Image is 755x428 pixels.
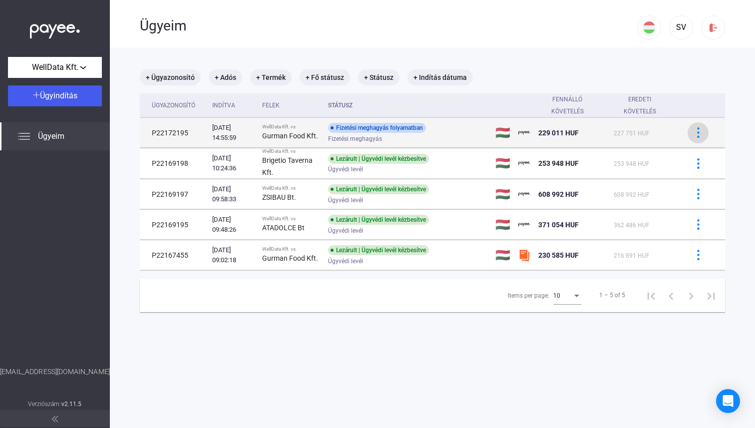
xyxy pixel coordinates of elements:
[262,99,320,111] div: Felek
[641,285,661,305] button: First page
[140,210,208,240] td: P22169195
[8,57,102,78] button: WellData Kft.
[328,154,429,164] div: Lezárult | Ügyvédi levél kézbesítve
[212,245,254,265] div: [DATE] 09:02:18
[40,91,77,100] span: Ügyindítás
[358,69,399,85] mat-chip: + Státusz
[614,160,650,167] span: 253 948 HUF
[491,240,514,270] td: 🇭🇺
[262,246,320,252] div: WellData Kft. vs
[491,210,514,240] td: 🇭🇺
[673,21,690,33] div: SV
[262,216,320,222] div: WellData Kft. vs
[262,193,296,201] strong: ZSIBAU Bt.
[681,285,701,305] button: Next page
[38,130,64,142] span: Ügyeim
[328,163,363,175] span: Ügyvédi levél
[262,132,318,140] strong: Gurman Food Kft.
[324,93,491,118] th: Státusz
[33,91,40,98] img: plus-white.svg
[701,285,721,305] button: Last page
[328,123,426,133] div: Fizetési meghagyás folyamatban
[518,219,530,231] img: payee-logo
[538,93,597,117] div: Fennálló követelés
[8,85,102,106] button: Ügyindítás
[262,156,313,176] strong: Brigetio Taverna Kft.
[669,15,693,39] button: SV
[152,99,195,111] div: Ügyazonosító
[262,124,320,130] div: WellData Kft. vs
[538,190,579,198] span: 608 992 HUF
[614,130,650,137] span: 227 751 HUF
[212,153,254,173] div: [DATE] 10:24:36
[637,15,661,39] button: HU
[212,99,235,111] div: Indítva
[688,153,709,174] button: more-blue
[538,129,579,137] span: 229 011 HUF
[140,240,208,270] td: P22167455
[152,99,204,111] div: Ügyazonosító
[688,214,709,235] button: more-blue
[701,15,725,39] button: logout-red
[140,69,201,85] mat-chip: + Ügyazonosító
[262,224,305,232] strong: ATADOLCE Bt
[693,250,704,260] img: more-blue
[688,184,709,205] button: more-blue
[140,148,208,179] td: P22169198
[518,157,530,169] img: payee-logo
[614,222,650,229] span: 362 486 HUF
[614,93,666,117] div: Eredeti követelés
[262,148,320,154] div: WellData Kft. vs
[643,21,655,33] img: HU
[614,93,675,117] div: Eredeti követelés
[688,122,709,143] button: more-blue
[538,159,579,167] span: 253 948 HUF
[328,225,363,237] span: Ügyvédi levél
[250,69,292,85] mat-chip: + Termék
[328,245,429,255] div: Lezárult | Ügyvédi levél kézbesítve
[491,118,514,148] td: 🇭🇺
[61,401,82,408] strong: v2.11.5
[262,185,320,191] div: WellData Kft. vs
[661,285,681,305] button: Previous page
[140,118,208,148] td: P22172195
[212,123,254,143] div: [DATE] 14:55:59
[553,289,581,301] mat-select: Items per page:
[614,252,650,259] span: 216 891 HUF
[300,69,350,85] mat-chip: + Fő státusz
[212,99,254,111] div: Indítva
[262,99,280,111] div: Felek
[328,194,363,206] span: Ügyvédi levél
[52,416,58,422] img: arrow-double-left-grey.svg
[140,17,637,34] div: Ügyeim
[407,69,473,85] mat-chip: + Indítás dátuma
[518,249,530,261] img: szamlazzhu-mini
[491,179,514,209] td: 🇭🇺
[614,191,650,198] span: 608 992 HUF
[693,189,704,199] img: more-blue
[688,245,709,266] button: more-blue
[599,289,625,301] div: 1 – 5 of 5
[262,254,318,262] strong: Gurman Food Kft.
[212,184,254,204] div: [DATE] 09:58:33
[716,389,740,413] div: Open Intercom Messenger
[708,22,719,33] img: logout-red
[209,69,242,85] mat-chip: + Adós
[538,221,579,229] span: 371 054 HUF
[491,148,514,179] td: 🇭🇺
[212,215,254,235] div: [DATE] 09:48:26
[518,188,530,200] img: payee-logo
[508,290,549,302] div: Items per page:
[538,251,579,259] span: 230 585 HUF
[328,133,382,145] span: Fizetési meghagyás
[518,127,530,139] img: payee-logo
[328,215,429,225] div: Lezárult | Ügyvédi levél kézbesítve
[328,184,429,194] div: Lezárult | Ügyvédi levél kézbesítve
[30,18,80,39] img: white-payee-white-dot.svg
[693,127,704,138] img: more-blue
[693,219,704,230] img: more-blue
[538,93,606,117] div: Fennálló követelés
[553,292,560,299] span: 10
[328,255,363,267] span: Ügyvédi levél
[32,61,78,73] span: WellData Kft.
